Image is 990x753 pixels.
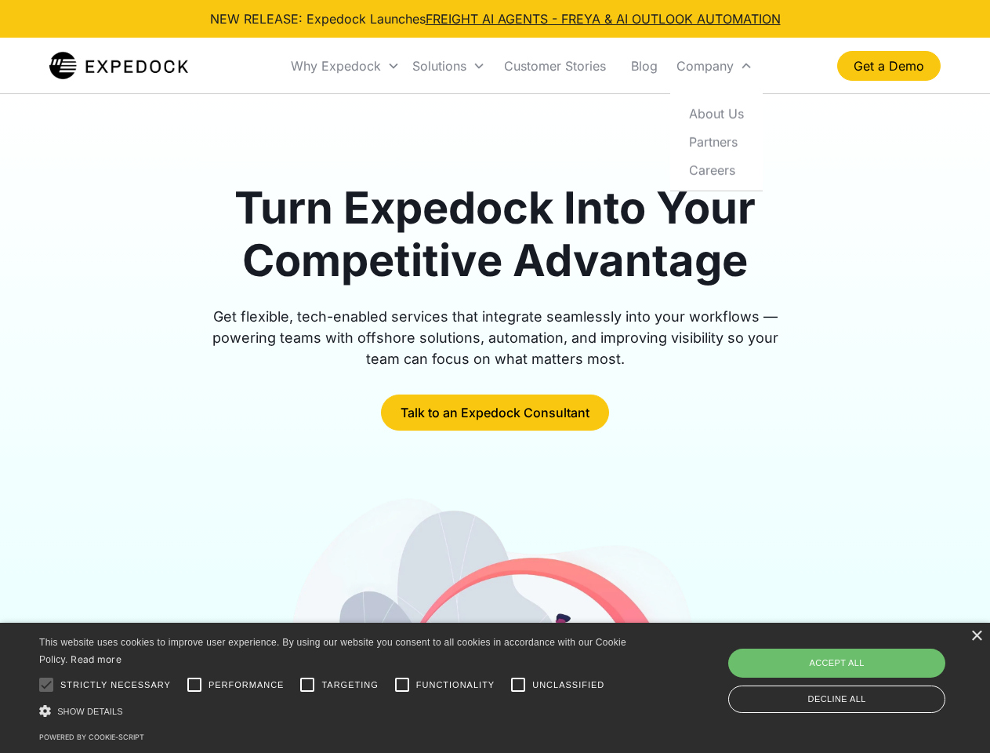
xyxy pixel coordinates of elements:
[670,93,763,191] nav: Company
[291,58,381,74] div: Why Expedock
[39,703,632,719] div: Show details
[194,182,796,287] h1: Turn Expedock Into Your Competitive Advantage
[676,155,756,184] a: Careers
[412,58,466,74] div: Solutions
[729,584,990,753] iframe: Chat Widget
[71,653,121,665] a: Read more
[416,678,495,692] span: Functionality
[39,733,144,741] a: Powered by cookie-script
[39,637,626,666] span: This website uses cookies to improve user experience. By using our website you consent to all coo...
[406,39,491,93] div: Solutions
[676,127,756,155] a: Partners
[49,50,188,82] a: home
[491,39,618,93] a: Customer Stories
[381,395,609,431] a: Talk to an Expedock Consultant
[60,678,171,692] span: Strictly necessary
[49,50,188,82] img: Expedock Logo
[676,58,734,74] div: Company
[618,39,670,93] a: Blog
[670,39,759,93] div: Company
[57,707,123,716] span: Show details
[532,678,604,692] span: Unclassified
[676,99,756,127] a: About Us
[426,11,781,27] a: FREIGHT AI AGENTS - FREYA & AI OUTLOOK AUTOMATION
[321,678,378,692] span: Targeting
[194,306,796,369] div: Get flexible, tech-enabled services that integrate seamlessly into your workflows — powering team...
[210,9,781,28] div: NEW RELEASE: Expedock Launches
[209,678,285,692] span: Performance
[837,51,941,81] a: Get a Demo
[285,39,406,93] div: Why Expedock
